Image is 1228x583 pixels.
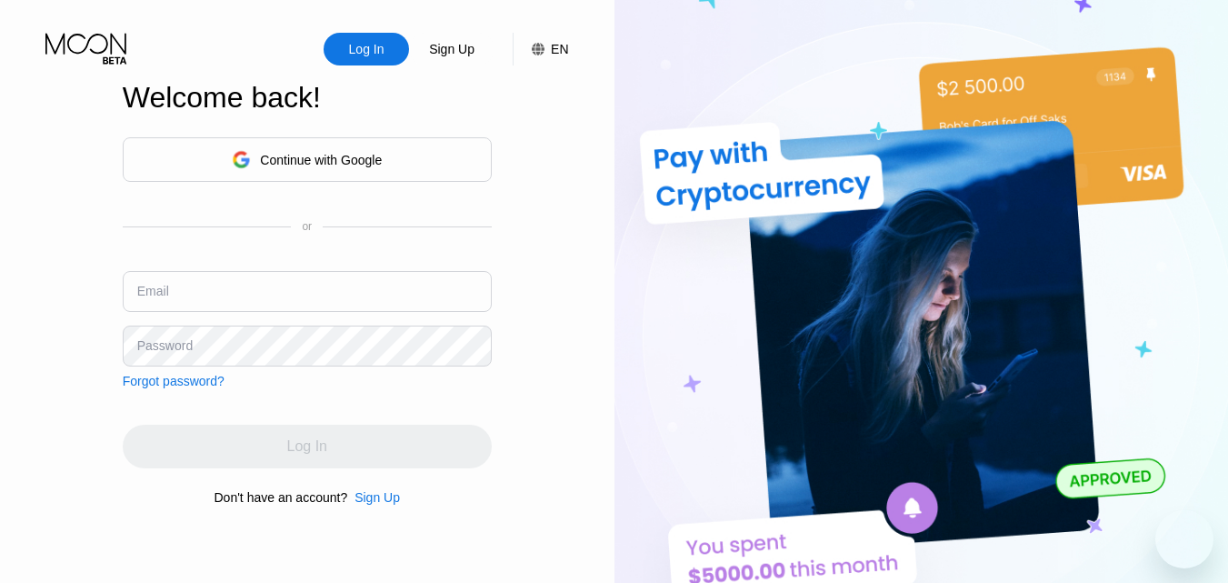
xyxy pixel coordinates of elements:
[215,490,348,505] div: Don't have an account?
[302,220,312,233] div: or
[123,81,492,115] div: Welcome back!
[137,338,193,353] div: Password
[123,374,225,388] div: Forgot password?
[260,153,382,167] div: Continue with Google
[409,33,494,65] div: Sign Up
[1155,510,1213,568] iframe: Button to launch messaging window
[551,42,568,56] div: EN
[427,40,476,58] div: Sign Up
[354,490,400,505] div: Sign Up
[324,33,409,65] div: Log In
[347,490,400,505] div: Sign Up
[347,40,386,58] div: Log In
[137,284,169,298] div: Email
[123,137,492,182] div: Continue with Google
[513,33,568,65] div: EN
